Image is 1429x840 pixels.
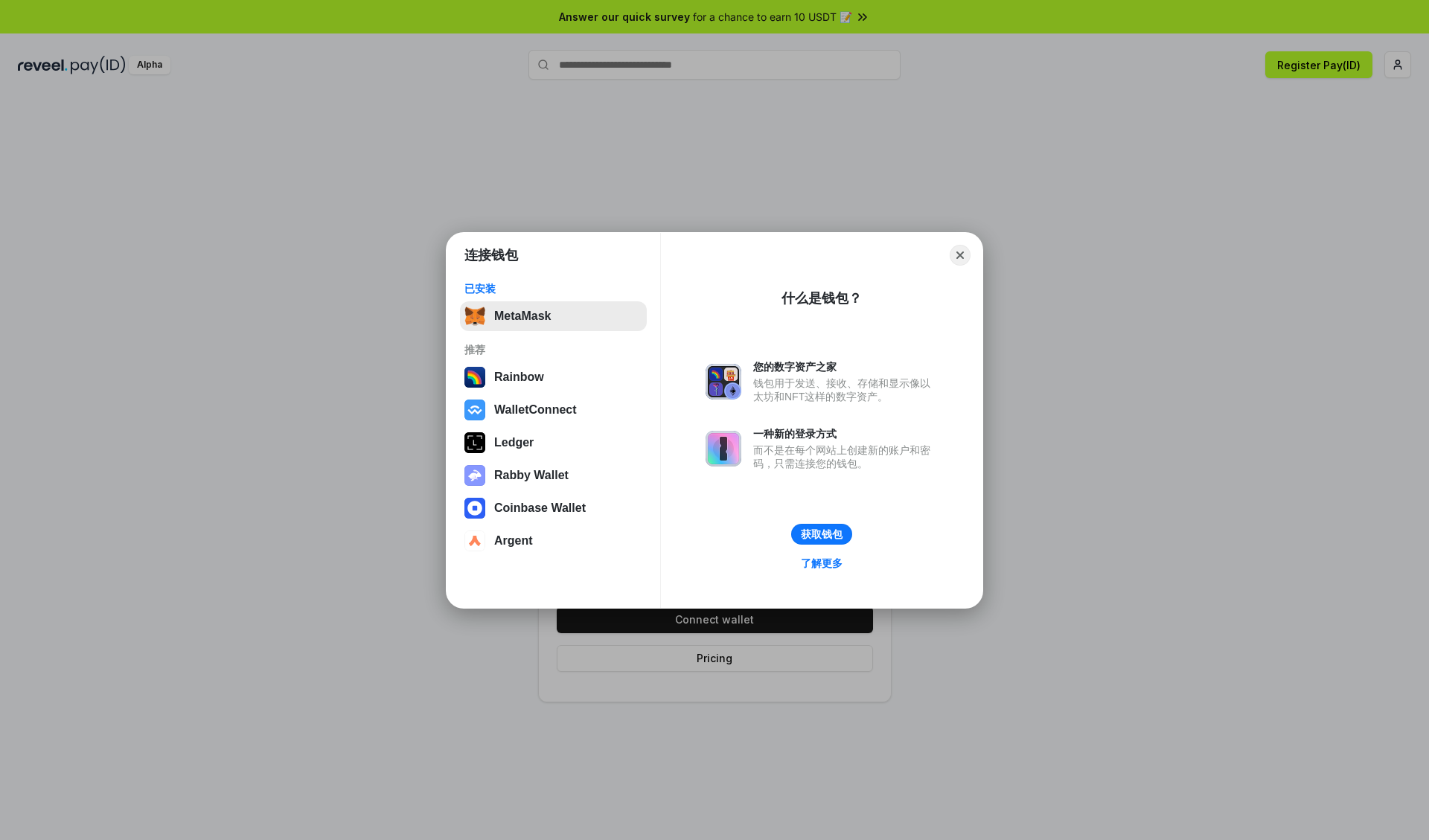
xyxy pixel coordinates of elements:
[464,400,485,420] img: svg+xml,%3Csvg%20width%3D%2228%22%20height%3D%2228%22%20viewBox%3D%220%200%2028%2028%22%20fill%3D...
[494,371,544,384] div: Rainbow
[801,528,843,541] div: 获取钱包
[753,360,938,373] div: 您的数字资产之家
[801,557,843,570] div: 了解更多
[464,498,485,519] img: svg+xml,%3Csvg%20width%3D%2228%22%20height%3D%2228%22%20viewBox%3D%220%200%2028%2028%22%20fill%3D...
[460,362,647,392] button: Rainbow
[781,289,862,307] div: 什么是钱包？
[753,376,938,403] div: 钱包用于发送、接收、存储和显示像以太坊和NFT这样的数字资产。
[792,554,851,573] a: 了解更多
[464,306,485,327] img: svg+xml,%3Csvg%20fill%3D%22none%22%20height%3D%2233%22%20viewBox%3D%220%200%2035%2033%22%20width%...
[464,343,642,356] div: 推荐
[494,501,586,515] div: Coinbase Wallet
[460,301,647,331] button: MetaMask
[494,403,577,417] div: WalletConnect
[464,282,642,295] div: 已安装
[460,428,647,458] button: Ledger
[464,530,485,551] img: svg+xml,%3Csvg%20width%3D%2228%22%20height%3D%2228%22%20viewBox%3D%220%200%2028%2028%22%20fill%3D...
[753,427,938,440] div: 一种新的登录方式
[464,465,485,486] img: svg+xml,%3Csvg%20xmlns%3D%22http%3A%2F%2Fwww.w3.org%2F2000%2Fsvg%22%20fill%3D%22none%22%20viewBox...
[706,431,741,467] img: svg+xml,%3Csvg%20xmlns%3D%22http%3A%2F%2Fwww.w3.org%2F2000%2Fsvg%22%20fill%3D%22none%22%20viewBox...
[494,436,534,449] div: Ledger
[460,493,647,523] button: Coinbase Wallet
[464,432,485,453] img: svg+xml,%3Csvg%20xmlns%3D%22http%3A%2F%2Fwww.w3.org%2F2000%2Fsvg%22%20width%3D%2228%22%20height%3...
[494,469,569,482] div: Rabby Wallet
[460,526,647,556] button: Argent
[950,245,971,266] button: Close
[464,246,518,264] h1: 连接钱包
[460,461,647,490] button: Rabby Wallet
[494,534,533,548] div: Argent
[464,367,485,388] img: svg+xml,%3Csvg%20width%3D%22120%22%20height%3D%22120%22%20viewBox%3D%220%200%20120%20120%22%20fil...
[753,443,938,470] div: 而不是在每个网站上创建新的账户和密码，只需连接您的钱包。
[791,524,852,545] button: 获取钱包
[494,310,551,323] div: MetaMask
[460,395,647,425] button: WalletConnect
[706,364,741,400] img: svg+xml,%3Csvg%20xmlns%3D%22http%3A%2F%2Fwww.w3.org%2F2000%2Fsvg%22%20fill%3D%22none%22%20viewBox...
